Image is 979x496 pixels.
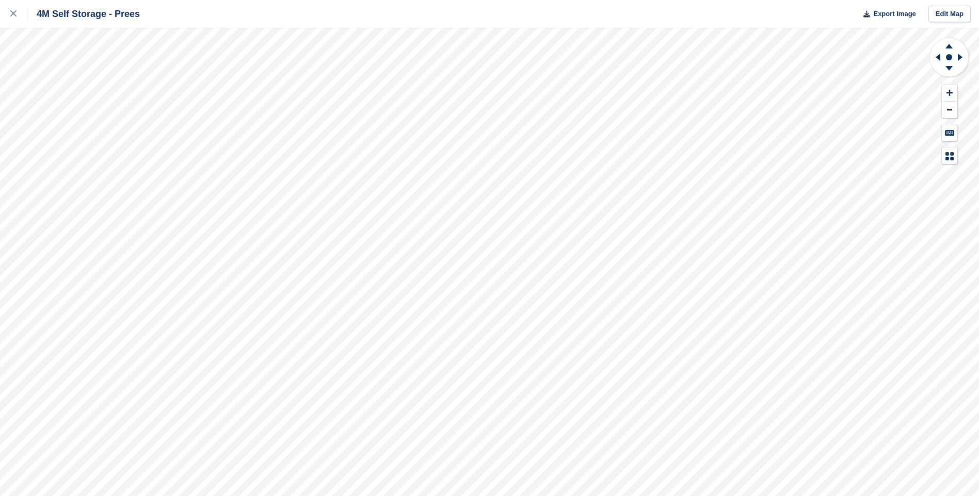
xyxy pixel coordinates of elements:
a: Edit Map [928,6,971,23]
button: Map Legend [942,147,957,164]
button: Zoom Out [942,102,957,119]
button: Zoom In [942,85,957,102]
span: Export Image [873,9,916,19]
div: 4M Self Storage - Prees [27,8,140,20]
button: Keyboard Shortcuts [942,124,957,141]
button: Export Image [857,6,916,23]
